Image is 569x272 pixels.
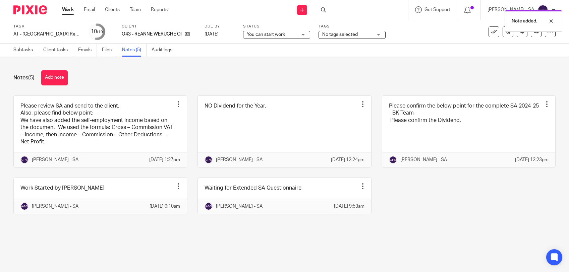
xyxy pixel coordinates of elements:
label: Task [13,24,80,29]
img: Pixie [13,5,47,14]
img: svg%3E [389,156,397,164]
p: [PERSON_NAME] - SA [216,156,263,163]
p: [DATE] 9:10am [150,203,180,210]
span: You can start work [247,32,285,37]
small: /19 [97,30,103,34]
p: [DATE] 9:53am [334,203,364,210]
a: Notes (5) [122,44,147,57]
a: Email [84,6,95,13]
p: [PERSON_NAME] - SA [32,156,78,163]
p: [PERSON_NAME] - SA [32,203,78,210]
p: [DATE] 12:24pm [331,156,364,163]
a: Clients [105,6,120,13]
label: Client [122,24,196,29]
a: Team [130,6,141,13]
span: (5) [28,75,35,80]
img: svg%3E [205,202,213,210]
a: Files [102,44,117,57]
p: O43 - REANNE WERUCHE OPIA [122,31,181,38]
a: Emails [78,44,97,57]
span: [DATE] [205,32,219,37]
img: svg%3E [20,156,29,164]
label: Due by [205,24,235,29]
h1: Notes [13,74,35,81]
img: svg%3E [205,156,213,164]
a: Audit logs [152,44,177,57]
div: AT - SA Return - PE 05-04-2025 [13,31,80,38]
button: Add note [41,70,68,85]
a: Client tasks [43,44,73,57]
p: [DATE] 1:27pm [149,156,180,163]
img: svg%3E [537,5,548,15]
p: [DATE] 12:23pm [515,156,549,163]
a: Reports [151,6,168,13]
a: Work [62,6,74,13]
p: [PERSON_NAME] - SA [400,156,447,163]
img: svg%3E [20,202,29,210]
p: Note added. [512,18,537,24]
div: 10 [91,28,103,36]
label: Status [243,24,310,29]
div: AT - [GEOGRAPHIC_DATA] Return - PE [DATE] [13,31,80,38]
p: [PERSON_NAME] - SA [216,203,263,210]
a: Subtasks [13,44,38,57]
span: No tags selected [322,32,358,37]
